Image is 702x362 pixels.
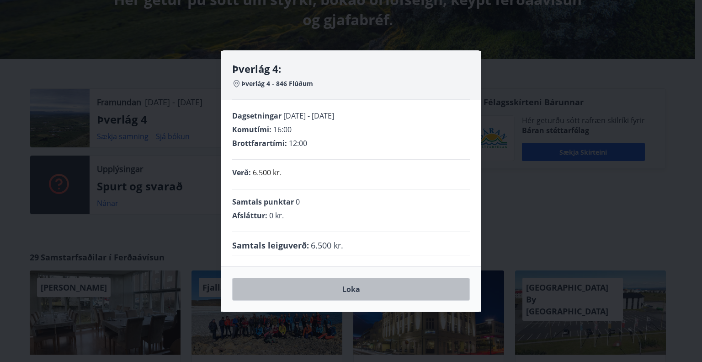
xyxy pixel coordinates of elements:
span: Samtals punktar [232,197,294,207]
span: 0 [296,197,300,207]
span: Þverlág 4 - 846 Flúðum [241,79,313,88]
h4: Þverlág 4: [232,62,470,76]
span: Afsláttur : [232,211,267,221]
span: 6.500 kr. [311,239,343,251]
span: 16:00 [273,124,292,135]
span: Brottfarartími : [232,138,287,148]
span: Komutími : [232,124,271,135]
span: 12:00 [289,138,307,148]
span: Samtals leiguverð : [232,239,309,251]
span: [DATE] - [DATE] [283,111,334,121]
span: 0 kr. [269,211,284,221]
button: Loka [232,278,470,301]
p: 6.500 kr. [253,167,282,178]
span: Verð : [232,167,251,178]
span: Dagsetningar [232,111,282,121]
